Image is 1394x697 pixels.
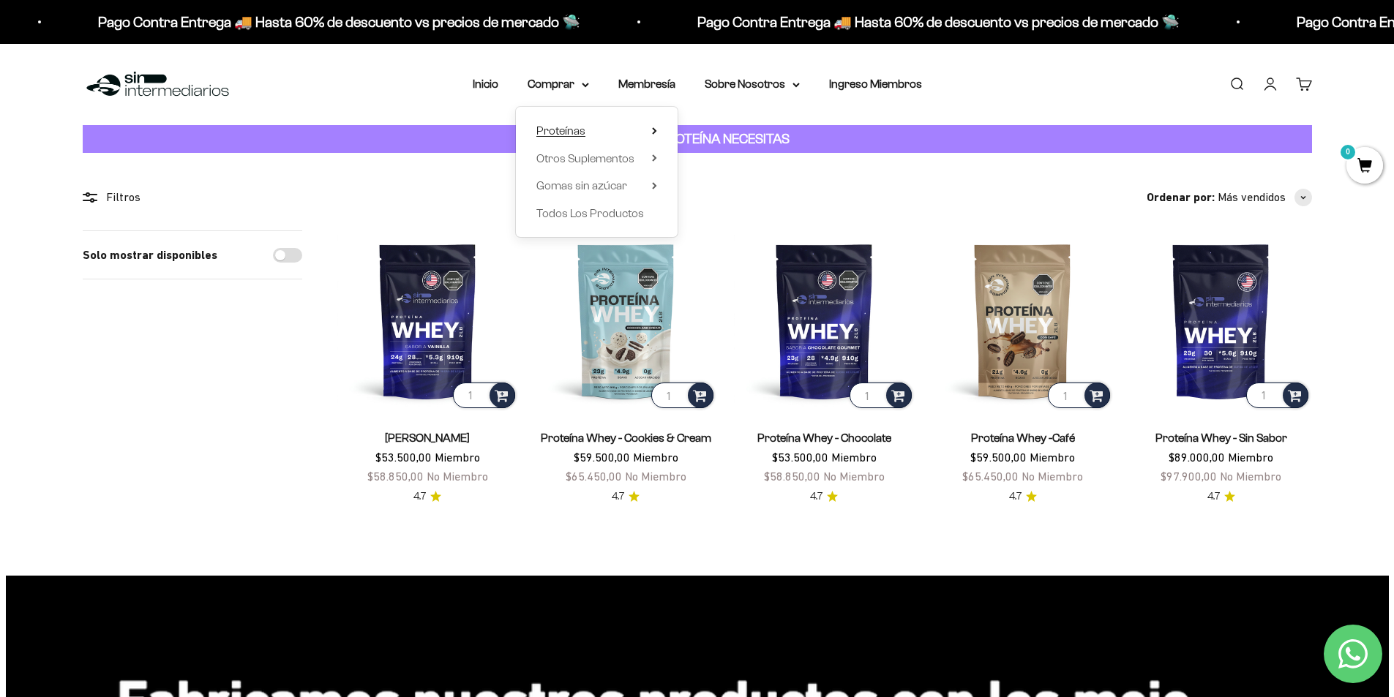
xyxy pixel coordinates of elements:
span: $59.500,00 [574,451,630,464]
span: $65.450,00 [566,470,622,483]
a: Proteína Whey -Café [971,432,1075,444]
a: 4.74.7 de 5.0 estrellas [413,489,441,505]
span: Gomas sin azúcar [536,179,627,192]
a: 0 [1346,159,1383,175]
summary: Otros Suplementos [536,149,657,168]
a: 4.74.7 de 5.0 estrellas [1207,489,1235,505]
span: $89.000,00 [1169,451,1225,464]
span: Ordenar por: [1147,188,1215,207]
span: No Miembro [1022,470,1083,483]
summary: Gomas sin azúcar [536,176,657,195]
span: Miembro [1030,451,1075,464]
span: $58.850,00 [764,470,820,483]
span: No Miembro [427,470,488,483]
span: No Miembro [625,470,686,483]
span: Miembro [435,451,480,464]
span: $53.500,00 [375,451,432,464]
div: Filtros [83,188,302,207]
summary: Comprar [528,75,589,94]
span: $58.850,00 [367,470,424,483]
span: $65.450,00 [962,470,1019,483]
span: $97.900,00 [1161,470,1217,483]
a: 4.74.7 de 5.0 estrellas [612,489,640,505]
span: No Miembro [1220,470,1281,483]
a: 4.74.7 de 5.0 estrellas [810,489,838,505]
span: Más vendidos [1218,188,1286,207]
span: Miembro [831,451,877,464]
span: Miembro [633,451,678,464]
a: Membresía [618,78,675,90]
a: Inicio [473,78,498,90]
span: $59.500,00 [970,451,1027,464]
span: 4.7 [413,489,426,505]
span: 4.7 [1009,489,1022,505]
a: Ingreso Miembros [829,78,922,90]
a: [PERSON_NAME] [385,432,470,444]
a: Proteína Whey - Cookies & Cream [541,432,711,444]
span: Todos Los Productos [536,207,644,219]
strong: CUANTA PROTEÍNA NECESITAS [604,131,790,146]
span: 4.7 [1207,489,1220,505]
span: 4.7 [810,489,822,505]
span: No Miembro [823,470,885,483]
span: 4.7 [612,489,624,505]
p: Pago Contra Entrega 🚚 Hasta 60% de descuento vs precios de mercado 🛸 [98,10,580,34]
label: Solo mostrar disponibles [83,246,217,265]
span: Otros Suplementos [536,152,634,165]
a: Proteína Whey - Chocolate [757,432,891,444]
button: Más vendidos [1218,188,1312,207]
summary: Sobre Nosotros [705,75,800,94]
mark: 0 [1339,143,1357,161]
span: $53.500,00 [772,451,828,464]
span: Miembro [1228,451,1273,464]
a: Proteína Whey - Sin Sabor [1155,432,1287,444]
a: Todos Los Productos [536,204,657,223]
a: 4.74.7 de 5.0 estrellas [1009,489,1037,505]
summary: Proteínas [536,121,657,140]
span: Proteínas [536,124,585,137]
p: Pago Contra Entrega 🚚 Hasta 60% de descuento vs precios de mercado 🛸 [697,10,1180,34]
